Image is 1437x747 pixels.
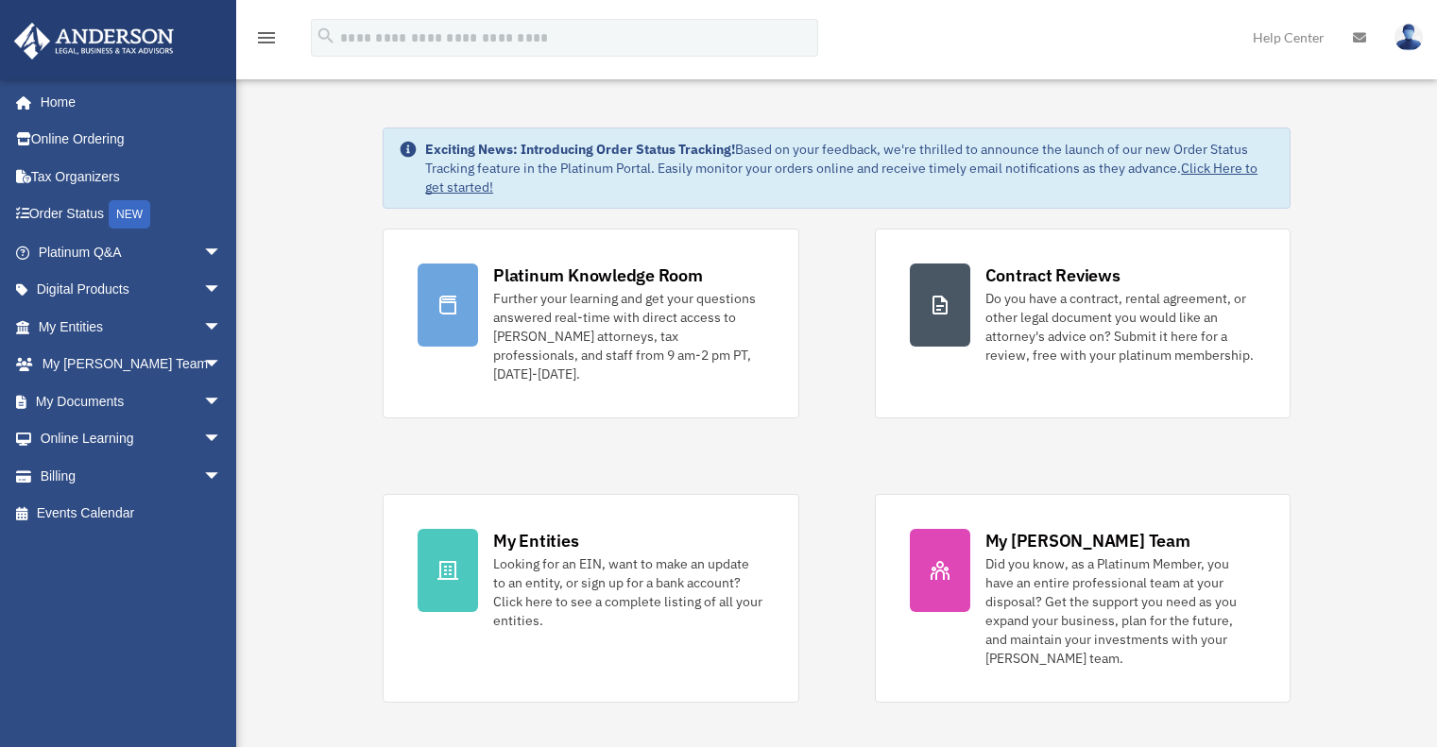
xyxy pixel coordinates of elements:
[203,346,241,384] span: arrow_drop_down
[203,457,241,496] span: arrow_drop_down
[493,554,763,630] div: Looking for an EIN, want to make an update to an entity, or sign up for a bank account? Click her...
[425,141,735,158] strong: Exciting News: Introducing Order Status Tracking!
[13,420,250,458] a: Online Learningarrow_drop_down
[985,529,1190,552] div: My [PERSON_NAME] Team
[203,420,241,459] span: arrow_drop_down
[383,494,798,703] a: My Entities Looking for an EIN, want to make an update to an entity, or sign up for a bank accoun...
[109,200,150,229] div: NEW
[9,23,180,59] img: Anderson Advisors Platinum Portal
[1394,24,1423,51] img: User Pic
[493,529,578,552] div: My Entities
[13,382,250,420] a: My Documentsarrow_drop_down
[493,289,763,383] div: Further your learning and get your questions answered real-time with direct access to [PERSON_NAM...
[13,457,250,495] a: Billingarrow_drop_down
[13,83,241,121] a: Home
[383,229,798,418] a: Platinum Knowledge Room Further your learning and get your questions answered real-time with dire...
[203,382,241,421] span: arrow_drop_down
[203,233,241,272] span: arrow_drop_down
[13,308,250,346] a: My Entitiesarrow_drop_down
[13,233,250,271] a: Platinum Q&Aarrow_drop_down
[13,195,250,234] a: Order StatusNEW
[13,271,250,309] a: Digital Productsarrow_drop_down
[203,308,241,347] span: arrow_drop_down
[985,554,1256,668] div: Did you know, as a Platinum Member, you have an entire professional team at your disposal? Get th...
[13,346,250,383] a: My [PERSON_NAME] Teamarrow_drop_down
[255,26,278,49] i: menu
[493,263,703,287] div: Platinum Knowledge Room
[985,263,1121,287] div: Contract Reviews
[13,121,250,159] a: Online Ordering
[255,33,278,49] a: menu
[985,289,1256,365] div: Do you have a contract, rental agreement, or other legal document you would like an attorney's ad...
[875,229,1291,418] a: Contract Reviews Do you have a contract, rental agreement, or other legal document you would like...
[425,160,1257,195] a: Click Here to get started!
[425,140,1274,196] div: Based on your feedback, we're thrilled to announce the launch of our new Order Status Tracking fe...
[316,25,336,46] i: search
[13,158,250,195] a: Tax Organizers
[13,495,250,533] a: Events Calendar
[875,494,1291,703] a: My [PERSON_NAME] Team Did you know, as a Platinum Member, you have an entire professional team at...
[203,271,241,310] span: arrow_drop_down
